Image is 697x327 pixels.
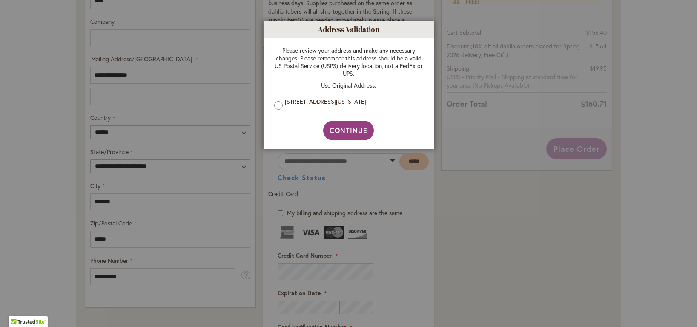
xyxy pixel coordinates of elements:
h1: Address Validation [264,21,434,38]
button: Continue [323,121,374,140]
iframe: Launch Accessibility Center [6,297,30,321]
span: Continue [330,126,367,135]
p: Use Original Address: [274,82,423,89]
label: [STREET_ADDRESS][US_STATE] [285,98,419,105]
p: Please review your address and make any necessary changes. Please remember this address should be... [274,47,423,77]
